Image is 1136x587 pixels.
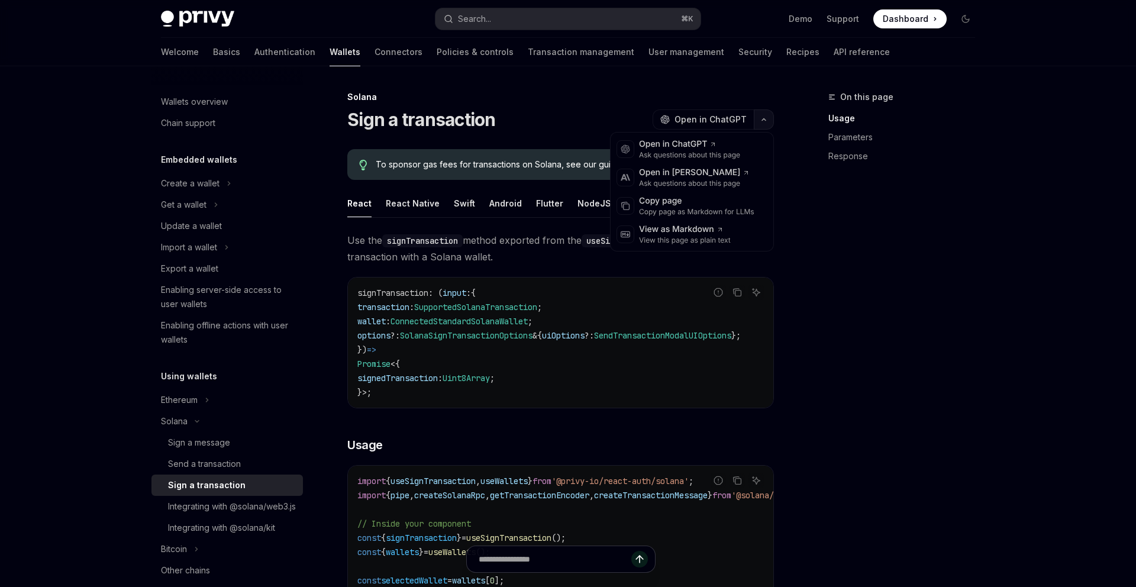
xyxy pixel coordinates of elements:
div: Open in ChatGPT [639,138,740,150]
button: Copy the contents from the code block [730,285,745,300]
span: SolanaSignTransactionOptions [400,330,532,341]
span: (); [551,533,566,543]
span: } [528,476,532,486]
a: Response [828,147,985,166]
div: Search... [458,12,491,26]
div: Flutter [536,189,563,217]
button: Toggle Bitcoin section [151,538,303,560]
code: signTransaction [382,234,463,247]
a: Wallets overview [151,91,303,112]
span: createTransactionMessage [594,490,708,501]
span: , [589,490,594,501]
span: Open in ChatGPT [674,114,747,125]
div: Ask questions about this page [639,150,740,160]
button: Toggle dark mode [956,9,975,28]
a: Integrating with @solana/web3.js [151,496,303,517]
a: Policies & controls [437,38,514,66]
span: <{ [390,359,400,369]
div: View as Markdown [639,224,731,236]
h5: Embedded wallets [161,153,237,167]
div: Sign a message [168,436,230,450]
div: Copy page [639,195,754,207]
span: from [712,490,731,501]
span: '@solana/kit' [731,490,793,501]
span: ; [537,302,542,312]
button: Open search [435,8,701,30]
button: Toggle Solana section [151,411,303,432]
div: React Native [386,189,440,217]
span: : ( [428,288,443,298]
span: , [409,490,414,501]
a: Update a wallet [151,215,303,237]
span: To sponsor gas fees for transactions on Solana, see our guide . [376,159,762,170]
span: ⌘ K [681,14,693,24]
span: { [537,330,542,341]
div: Solana [347,91,774,103]
a: Authentication [254,38,315,66]
span: SendTransactionModalUIOptions [594,330,731,341]
span: pipe [390,490,409,501]
div: Integrating with @solana/kit [168,521,275,535]
button: Ask AI [748,285,764,300]
span: wallet [357,316,386,327]
button: Toggle Get a wallet section [151,194,303,215]
span: const [357,533,381,543]
a: Send a transaction [151,453,303,475]
a: Sign a message [151,432,303,453]
div: NodeJS [577,189,611,217]
div: Wallets overview [161,95,228,109]
div: Create a wallet [161,176,220,191]
input: Ask a question... [479,546,631,572]
button: Copy the contents from the code block [730,473,745,488]
button: Send message [631,551,648,567]
span: , [485,490,490,501]
span: } [708,490,712,501]
a: Security [738,38,772,66]
div: Open in [PERSON_NAME] [639,167,750,179]
span: uiOptions [542,330,585,341]
a: Recipes [786,38,819,66]
div: Bitcoin [161,542,187,556]
a: Enabling offline actions with user wallets [151,315,303,350]
div: Sign a transaction [168,478,246,492]
div: Send a transaction [168,457,241,471]
div: View this page as plain text [639,236,731,245]
div: Export a wallet [161,262,218,276]
div: Ask questions about this page [639,179,750,188]
span: Uint8Array [443,373,490,383]
h1: Sign a transaction [347,109,496,130]
div: Solana [161,414,188,428]
a: Parameters [828,128,985,147]
div: Import a wallet [161,240,217,254]
span: '@privy-io/react-auth/solana' [551,476,689,486]
span: = [461,533,466,543]
span: input [443,288,466,298]
button: Toggle Create a wallet section [151,173,303,194]
a: Other chains [151,560,303,581]
a: Connectors [375,38,422,66]
span: createSolanaRpc [414,490,485,501]
span: ; [689,476,693,486]
h5: Using wallets [161,369,217,383]
img: dark logo [161,11,234,27]
div: Swift [454,189,475,217]
span: { [386,490,390,501]
span: : [386,316,390,327]
span: }; [731,330,741,341]
div: Enabling server-side access to user wallets [161,283,296,311]
span: { [381,533,386,543]
span: getTransactionEncoder [490,490,589,501]
span: transaction [357,302,409,312]
span: ConnectedStandardSolanaWallet [390,316,528,327]
svg: Tip [359,160,367,170]
span: Dashboard [883,13,928,25]
a: Support [827,13,859,25]
span: signTransaction [386,533,457,543]
span: import [357,476,386,486]
span: ?: [585,330,594,341]
span: signedTransaction [357,373,438,383]
span: => [367,344,376,355]
div: Enabling offline actions with user wallets [161,318,296,347]
div: Copy page as Markdown for LLMs [639,207,754,217]
span: : [438,373,443,383]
